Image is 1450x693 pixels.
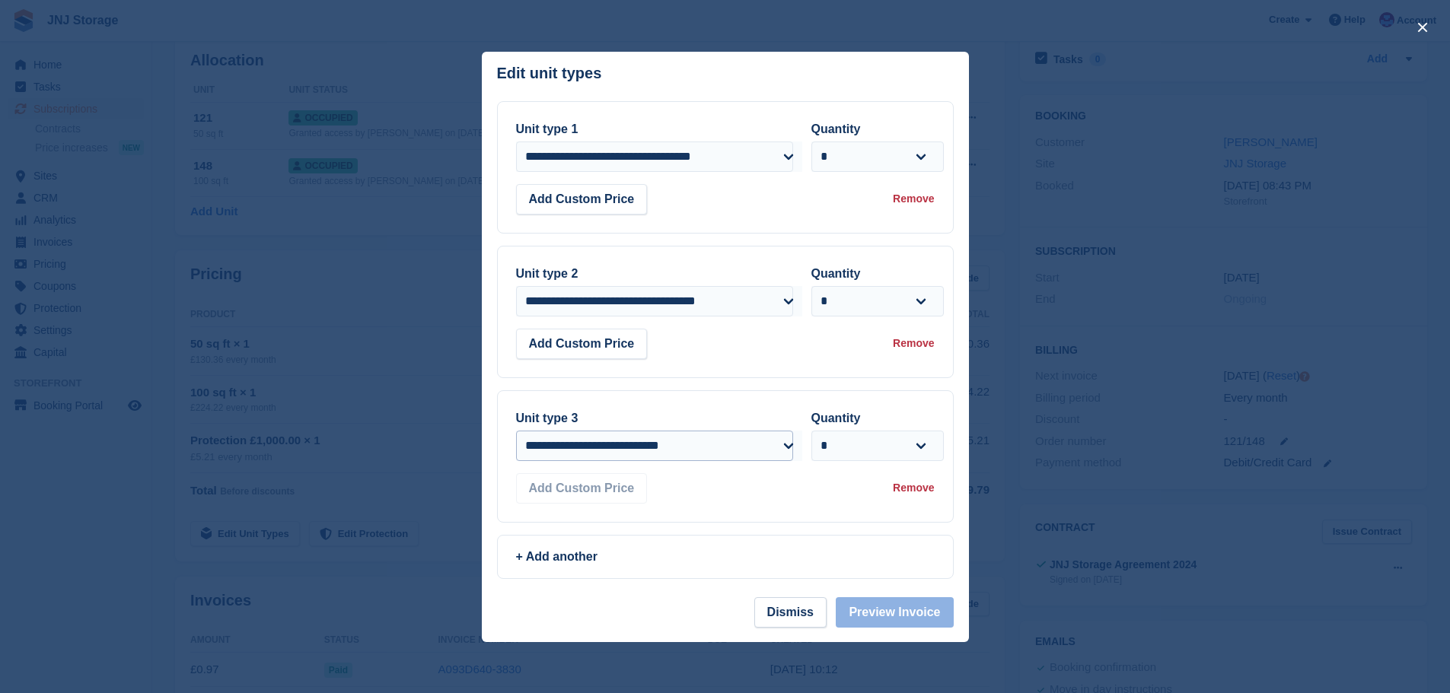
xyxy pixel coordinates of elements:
button: Add Custom Price [516,184,648,215]
label: Quantity [811,412,861,424]
button: Add Custom Price [516,473,648,504]
button: Dismiss [754,597,827,628]
p: Edit unit types [497,65,602,82]
button: Preview Invoice [836,597,953,628]
div: Remove [893,191,934,207]
div: Remove [893,335,934,351]
label: Unit type 1 [516,122,578,135]
label: Quantity [811,267,861,280]
label: Unit type 3 [516,412,578,424]
div: + Add another [516,548,935,566]
button: Add Custom Price [516,329,648,359]
button: close [1410,15,1435,40]
label: Quantity [811,122,861,135]
label: Unit type 2 [516,267,578,280]
a: + Add another [497,535,954,579]
div: Remove [893,480,934,496]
